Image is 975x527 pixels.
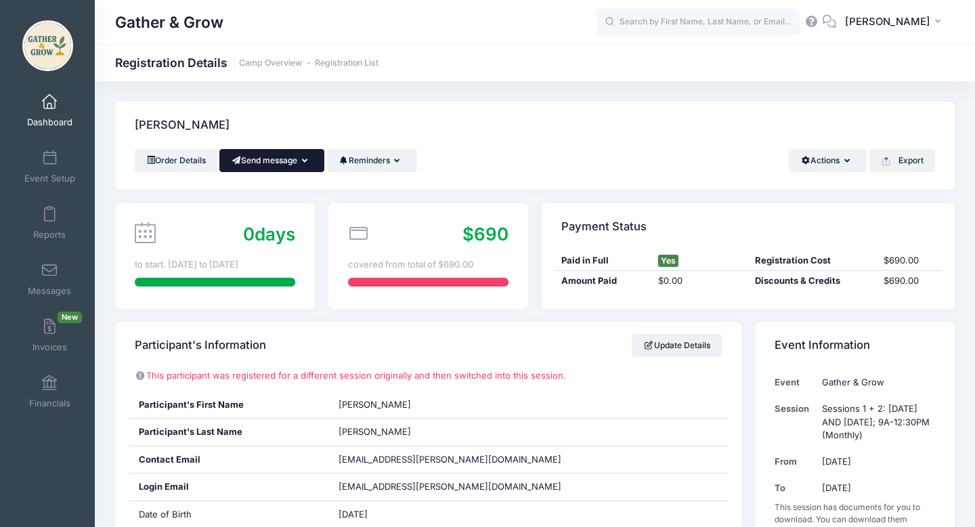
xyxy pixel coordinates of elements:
[58,312,82,323] span: New
[775,326,870,365] h4: Event Information
[658,255,678,267] span: Yes
[115,56,378,70] h1: Registration Details
[243,224,255,245] span: 0
[845,14,930,29] span: [PERSON_NAME]
[18,255,82,303] a: Messages
[22,20,73,71] img: Gather & Grow
[869,149,935,172] button: Export
[135,106,230,145] h4: [PERSON_NAME]
[135,258,295,272] div: to start. [DATE] to [DATE]
[29,398,70,409] span: Financials
[816,396,935,448] td: Sessions 1 + 2: [DATE] AND [DATE]; 9A-12:30PM (Monthly)
[135,149,217,172] a: Order Details
[339,399,411,410] span: [PERSON_NAME]
[555,254,651,268] div: Paid in Full
[129,392,328,419] div: Participant's First Name
[816,369,935,396] td: Gather & Grow
[18,143,82,190] a: Event Setup
[18,199,82,247] a: Reports
[327,149,417,172] button: Reminders
[789,149,867,172] button: Actions
[748,274,877,288] div: Discounts & Credits
[135,369,722,383] p: This participant was registered for a different session originally and then switched into this se...
[775,448,816,475] td: From
[651,274,748,288] div: $0.00
[339,480,561,494] span: [EMAIL_ADDRESS][PERSON_NAME][DOMAIN_NAME]
[775,396,816,448] td: Session
[561,207,647,246] h4: Payment Status
[816,448,935,475] td: [DATE]
[243,221,295,247] div: days
[18,87,82,134] a: Dashboard
[239,58,302,68] a: Camp Overview
[877,254,941,268] div: $690.00
[24,173,75,184] span: Event Setup
[33,229,66,240] span: Reports
[632,334,722,357] a: Update Details
[748,254,877,268] div: Registration Cost
[836,7,955,38] button: [PERSON_NAME]
[775,369,816,396] td: Event
[219,149,324,172] button: Send message
[597,9,800,36] input: Search by First Name, Last Name, or Email...
[315,58,378,68] a: Registration List
[27,117,72,128] span: Dashboard
[18,312,82,359] a: InvoicesNew
[129,419,328,446] div: Participant's Last Name
[555,274,651,288] div: Amount Paid
[28,285,71,297] span: Messages
[339,509,368,520] span: [DATE]
[339,454,561,465] span: [EMAIL_ADDRESS][PERSON_NAME][DOMAIN_NAME]
[32,341,67,353] span: Invoices
[129,446,328,473] div: Contact Email
[877,274,941,288] div: $690.00
[18,368,82,415] a: Financials
[135,326,266,365] h4: Participant's Information
[775,475,816,501] td: To
[348,258,508,272] div: covered from total of $690.00
[339,426,411,437] span: [PERSON_NAME]
[816,475,935,501] td: [DATE]
[129,473,328,501] div: Login Email
[462,224,508,245] span: $690
[115,7,223,38] h1: Gather & Grow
